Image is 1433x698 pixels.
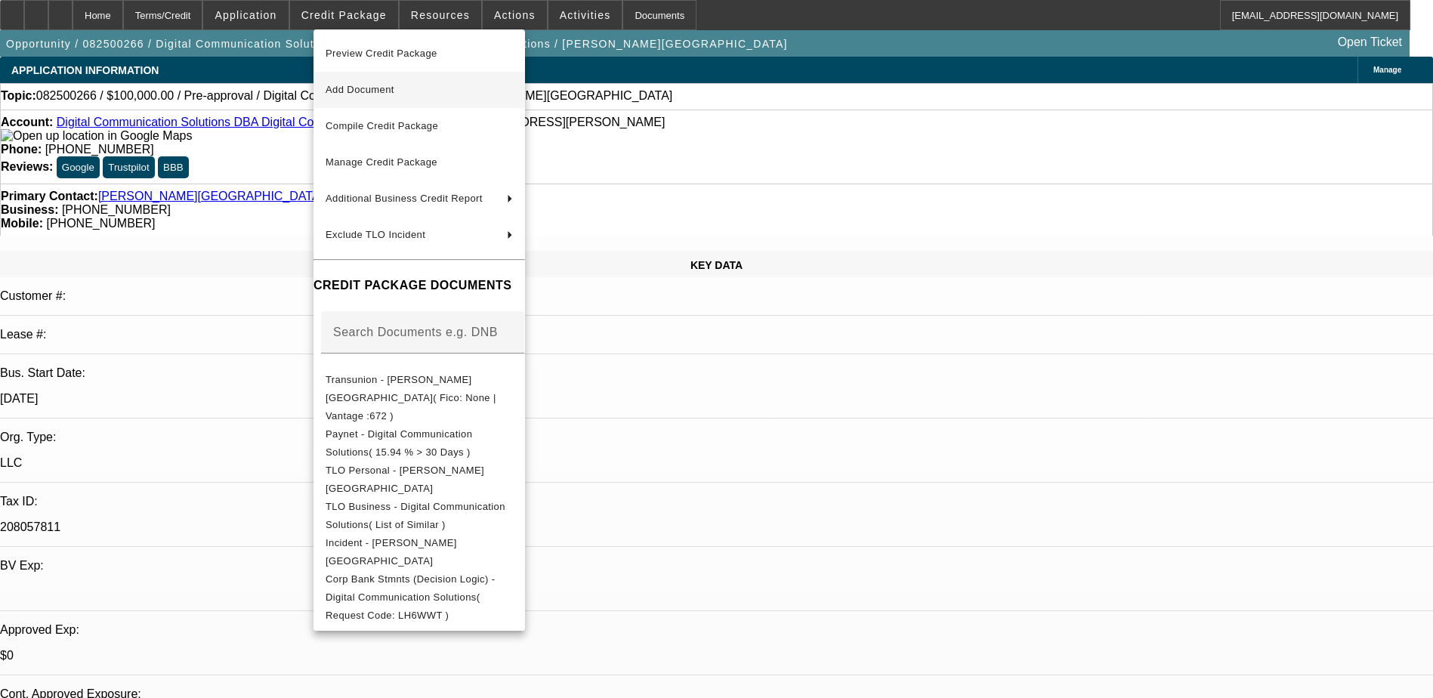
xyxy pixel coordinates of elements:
[313,534,525,570] button: Incident - Culp, Kent
[326,465,484,494] span: TLO Personal - [PERSON_NAME][GEOGRAPHIC_DATA]
[313,498,525,534] button: TLO Business - Digital Communication Solutions( List of Similar )
[326,428,472,458] span: Paynet - Digital Communication Solutions( 15.94 % > 30 Days )
[313,462,525,498] button: TLO Personal - Culp, Kent
[333,326,498,338] mat-label: Search Documents e.g. DNB
[313,371,525,425] button: Transunion - Culp, Kent( Fico: None | Vantage :672 )
[313,276,525,295] h4: CREDIT PACKAGE DOCUMENTS
[326,229,425,240] span: Exclude TLO Incident
[326,193,483,204] span: Additional Business Credit Report
[326,120,438,131] span: Compile Credit Package
[313,570,525,625] button: Corp Bank Stmnts (Decision Logic) - Digital Communication Solutions( Request Code: LH6WWT )
[326,573,495,621] span: Corp Bank Stmnts (Decision Logic) - Digital Communication Solutions( Request Code: LH6WWT )
[313,425,525,462] button: Paynet - Digital Communication Solutions( 15.94 % > 30 Days )
[326,537,457,567] span: Incident - [PERSON_NAME][GEOGRAPHIC_DATA]
[326,156,437,168] span: Manage Credit Package
[326,48,437,59] span: Preview Credit Package
[326,501,505,530] span: TLO Business - Digital Communication Solutions( List of Similar )
[326,84,394,95] span: Add Document
[326,374,496,422] span: Transunion - [PERSON_NAME][GEOGRAPHIC_DATA]( Fico: None | Vantage :672 )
